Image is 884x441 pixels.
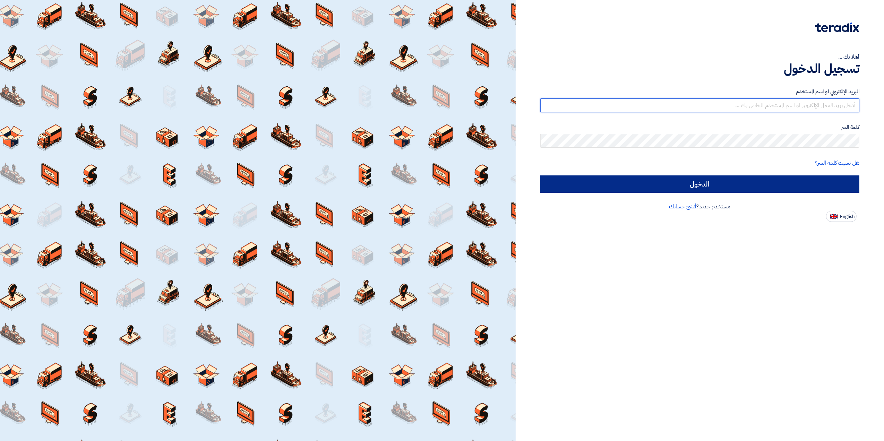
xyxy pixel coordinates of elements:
input: الدخول [540,175,859,193]
button: English [826,211,857,222]
img: en-US.png [830,214,838,219]
span: English [840,214,855,219]
input: أدخل بريد العمل الإلكتروني او اسم المستخدم الخاص بك ... [540,98,859,112]
h1: تسجيل الدخول [540,61,859,76]
div: أهلا بك ... [540,53,859,61]
a: أنشئ حسابك [669,202,697,211]
label: البريد الإلكتروني او اسم المستخدم [540,88,859,96]
label: كلمة السر [540,123,859,131]
div: مستخدم جديد؟ [540,202,859,211]
img: Teradix logo [815,23,859,32]
a: هل نسيت كلمة السر؟ [815,159,859,167]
